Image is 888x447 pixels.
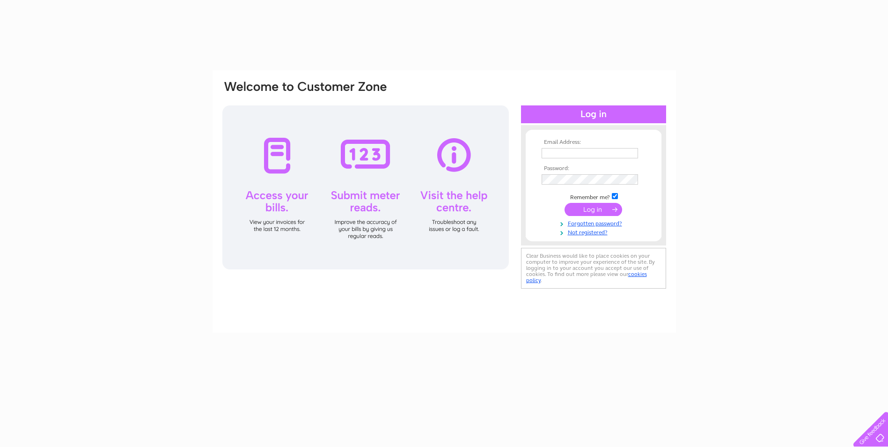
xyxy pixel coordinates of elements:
[539,139,648,146] th: Email Address:
[521,248,666,289] div: Clear Business would like to place cookies on your computer to improve your experience of the sit...
[565,203,622,216] input: Submit
[526,271,647,283] a: cookies policy
[542,218,648,227] a: Forgotten password?
[542,227,648,236] a: Not registered?
[539,192,648,201] td: Remember me?
[539,165,648,172] th: Password:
